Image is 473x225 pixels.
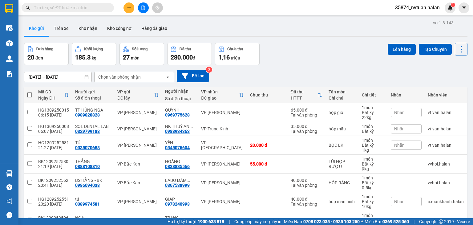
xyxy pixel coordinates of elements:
[198,87,247,103] th: Toggle SortBy
[38,159,69,164] div: BK1209252580
[362,213,385,218] div: 1 món
[362,129,385,134] div: Bất kỳ
[250,143,284,148] div: 20.000 đ
[201,162,244,166] div: VP [PERSON_NAME]
[433,19,454,26] div: ver 1.8.143
[388,44,416,55] button: Lên hàng
[75,54,91,61] span: 185.3
[138,2,149,13] button: file-add
[461,5,467,10] span: caret-down
[117,180,159,185] div: VP Bắc Kạn
[451,3,455,7] sup: 1
[117,218,159,223] div: VP Bắc Kạn
[187,178,190,183] span: ...
[6,212,12,218] span: message
[177,70,209,82] button: Bộ lọc
[180,47,191,51] div: Đã thu
[362,185,385,190] div: 0.5 kg
[362,92,385,97] div: Chi tiết
[201,110,244,115] div: VP [PERSON_NAME]
[391,92,422,97] div: Nhãn
[250,218,284,223] div: 35.000 đ
[38,197,69,202] div: HG1209252551
[38,183,69,188] div: 20:41 [DATE]
[167,43,212,65] button: Đã thu280.000đ
[165,215,195,220] div: TRANG
[119,43,164,65] button: Số lượng27món
[459,2,469,13] button: caret-down
[165,112,190,117] div: 0969775628
[303,219,360,224] strong: 0708 023 035 - 0935 103 250
[284,218,360,225] span: Miền Nam
[291,197,323,202] div: 40.000 đ
[165,159,195,164] div: HOÀNG
[329,143,356,148] div: BỌC LK
[165,108,195,112] div: QUỲNH
[329,218,356,223] div: PBI SON
[38,164,69,169] div: 21:19 [DATE]
[165,183,190,188] div: 0367538999
[38,112,69,117] div: 06:15 [DATE]
[74,21,102,36] button: Kho nhận
[394,110,405,115] span: Nhãn
[362,148,385,153] div: 1 kg
[117,96,154,100] div: ĐC lấy
[72,43,116,65] button: Khối lượng185.3kg
[171,54,193,61] span: 280.000
[75,215,111,220] div: NGA
[6,25,13,31] img: warehouse-icon
[362,175,385,180] div: 1 món
[288,87,326,103] th: Toggle SortBy
[75,108,111,112] div: TP HÙNG NGA
[152,2,163,13] button: aim
[250,162,284,166] div: 55.000 đ
[394,143,405,148] span: Nhãn
[75,145,100,150] div: 0335070688
[165,140,195,145] div: YẾN
[428,110,464,115] div: vtlvan.halan
[390,4,445,11] span: 35874_nvtuan.halan
[428,180,464,185] div: vvhoi.halan
[362,105,385,110] div: 1 món
[394,126,405,131] span: Nhãn
[329,126,356,131] div: hộp mẫu
[165,202,190,207] div: 0973240993
[291,178,323,183] div: 40.000 đ
[75,89,111,94] div: Người gửi
[34,4,107,11] input: Tìm tên, số ĐT hoặc mã đơn
[6,71,13,77] img: solution-icon
[291,202,323,207] div: Tại văn phòng
[75,112,100,117] div: 0989828828
[6,55,13,62] img: warehouse-icon
[329,159,356,169] div: TÚI HỘP RƯỢU
[428,126,464,131] div: vtlvan.halan
[26,6,30,10] span: search
[428,92,464,97] div: Nhân viên
[98,74,141,80] div: Chọn văn phòng nhận
[38,108,69,112] div: HG1309250015
[75,202,100,207] div: 0389974581
[38,145,69,150] div: 21:27 [DATE]
[428,143,464,148] div: vtlvan.halan
[75,140,111,145] div: TÚ
[362,218,385,223] div: Bất kỳ
[362,115,385,120] div: 22 kg
[117,126,159,131] div: VP [PERSON_NAME]
[117,162,159,166] div: VP Bắc Kạn
[201,126,244,131] div: VP Trung Kính
[329,89,356,94] div: Tên món
[6,170,13,177] img: warehouse-icon
[428,162,464,166] div: vvhoi.halan
[165,75,170,80] svg: open
[123,2,134,13] button: plus
[24,43,69,65] button: Đơn hàng20đơn
[35,87,72,103] th: Toggle SortBy
[165,124,195,129] div: NK THUỲ ANH 2
[250,92,284,97] div: Chưa thu
[6,198,12,204] span: notification
[329,110,356,115] div: hộp giờ
[439,219,443,224] span: copyright
[117,110,159,115] div: VP [PERSON_NAME]
[165,145,190,150] div: 0345075604
[362,204,385,209] div: 10 kg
